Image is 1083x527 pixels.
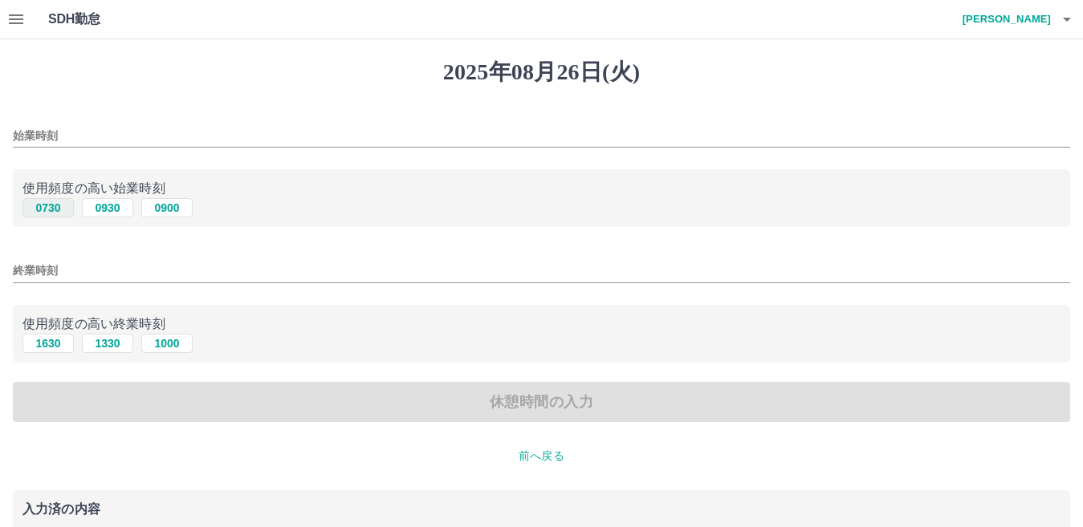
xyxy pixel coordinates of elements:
[22,503,1061,516] p: 入力済の内容
[22,198,74,217] button: 0730
[141,334,193,353] button: 1000
[22,334,74,353] button: 1630
[22,179,1061,198] p: 使用頻度の高い始業時刻
[82,198,133,217] button: 0930
[82,334,133,353] button: 1330
[13,448,1070,464] p: 前へ戻る
[22,314,1061,334] p: 使用頻度の高い終業時刻
[13,59,1070,86] h1: 2025年08月26日(火)
[141,198,193,217] button: 0900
